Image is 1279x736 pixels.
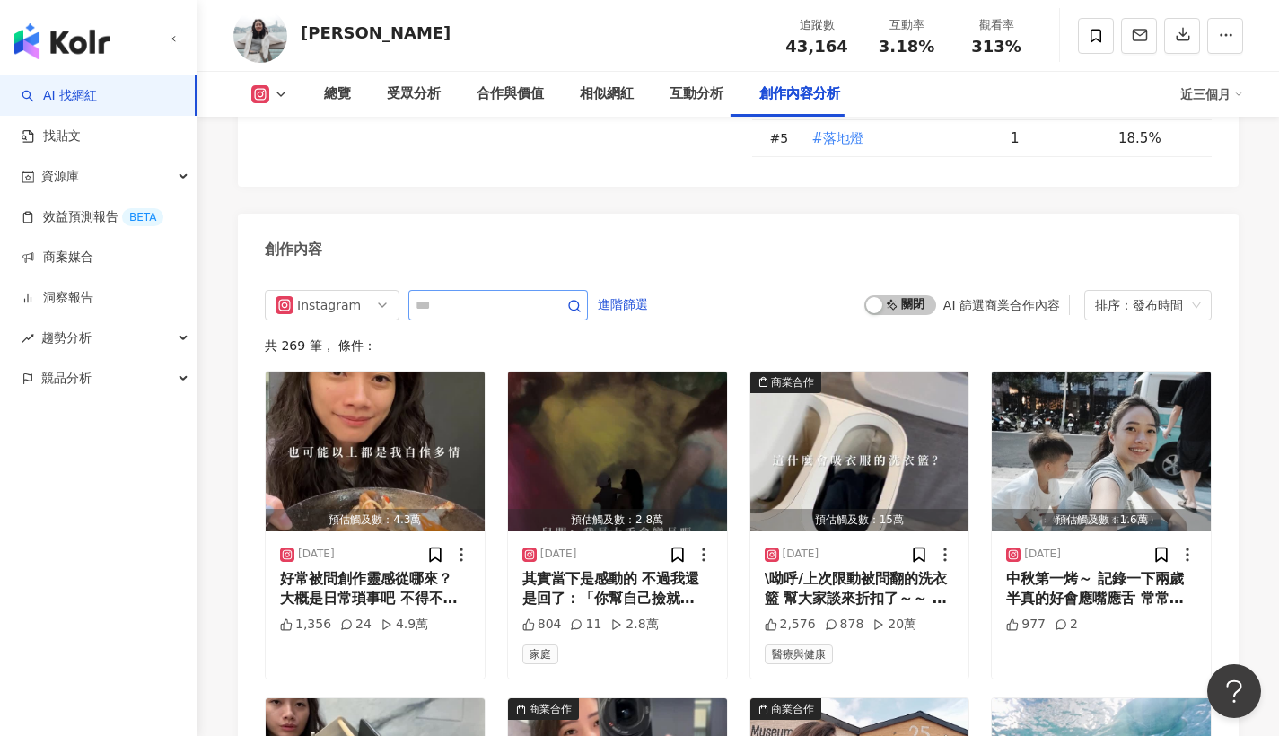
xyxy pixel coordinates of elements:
button: 預估觸及數：1.6萬 [992,372,1211,531]
div: 1,356 [280,616,331,634]
a: 找貼文 [22,127,81,145]
div: [DATE] [540,547,577,562]
td: #落地燈 [797,120,997,157]
div: 24 [340,616,372,634]
div: 創作內容分析 [759,83,840,105]
a: 洞察報告 [22,289,93,307]
div: 預估觸及數：1.6萬 [992,509,1211,531]
img: KOL Avatar [233,9,287,63]
div: 977 [1006,616,1046,634]
span: 醫療與健康 [765,644,833,664]
div: 受眾分析 [387,83,441,105]
td: 18.5% [1104,120,1212,157]
div: 2.8萬 [610,616,658,634]
div: 預估觸及數：4.3萬 [266,509,485,531]
div: \呦呼/上次限動被問翻的洗衣籃 幫大家談來折扣了～～ 一個洗衣籃至於嗎？ 至於！我們家實測洗衣籃放客廳 可以大幅改善衣服亂丟的壞習慣 回家經過就丟髒襪子 洗完澡順手丟浴巾 等等要去倒垃圾的外出衣... [765,569,955,609]
button: 預估觸及數：2.8萬 [508,372,727,531]
span: rise [22,332,34,345]
div: 商業合作 [529,700,572,718]
div: 中秋第一烤～ 記錄一下兩歲半真的好會應嘴應舌 常常被逗得哭笑不得 可愛s [1006,569,1196,609]
a: searchAI 找網紅 [22,87,97,105]
div: 預估觸及數：15萬 [750,509,969,531]
div: 804 [522,616,562,634]
img: logo [14,23,110,59]
div: 其實當下是感動的 不過我還是回了：「你幫自己撿就好。」 終究還是太務實 兒子呀 希望你自由自在的 對你的付出不需要回報 （想好多的母）（有人懂嗎） [522,569,713,609]
div: 預估觸及數：2.8萬 [508,509,727,531]
div: [DATE] [1024,547,1061,562]
div: 商業合作 [771,700,814,718]
div: 878 [825,616,864,634]
img: post-image [508,372,727,531]
span: 家庭 [522,644,558,664]
span: 競品分析 [41,358,92,399]
div: 總覽 [324,83,351,105]
div: 觀看率 [962,16,1030,34]
span: #落地燈 [812,128,864,148]
div: [DATE] [298,547,335,562]
div: 互動率 [872,16,941,34]
iframe: Help Scout Beacon - Open [1207,664,1261,718]
div: # 5 [770,128,797,148]
img: post-image [750,372,969,531]
div: 好常被問創作靈感從哪來？ 大概是日常瑣事吧 不得不說我真的很會自作多情 常常腦補完在那邊喜滋滋 #那又怎樣 [280,569,470,609]
div: 2 [1055,616,1078,634]
a: 效益預測報告BETA [22,208,163,226]
button: 預估觸及數：4.3萬 [266,372,485,531]
div: 共 269 筆 ， 條件： [265,338,1212,353]
button: #落地燈 [811,120,865,156]
div: 11 [570,616,601,634]
div: 創作內容 [265,240,322,259]
div: 2,576 [765,616,816,634]
div: [DATE] [783,547,819,562]
div: 合作與價值 [477,83,544,105]
span: 趨勢分析 [41,318,92,358]
div: 追蹤數 [783,16,851,34]
div: 相似網紅 [580,83,634,105]
div: Instagram [297,291,355,320]
button: 進階篩選 [597,290,649,319]
div: 1 [1011,128,1104,148]
div: 4.9萬 [381,616,428,634]
span: 進階篩選 [598,291,648,320]
span: 3.18% [879,38,934,56]
a: 商案媒合 [22,249,93,267]
img: post-image [992,372,1211,531]
div: 近三個月 [1180,80,1243,109]
div: 20萬 [872,616,916,634]
span: 313% [971,38,1021,56]
button: 商業合作預估觸及數：15萬 [750,372,969,531]
img: post-image [266,372,485,531]
div: 18.5% [1118,128,1194,148]
div: 排序：發布時間 [1095,291,1185,320]
div: 商業合作 [771,373,814,391]
div: AI 篩選商業合作內容 [943,298,1060,312]
span: 資源庫 [41,156,79,197]
span: 43,164 [785,37,847,56]
div: [PERSON_NAME] [301,22,451,44]
div: 互動分析 [670,83,723,105]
